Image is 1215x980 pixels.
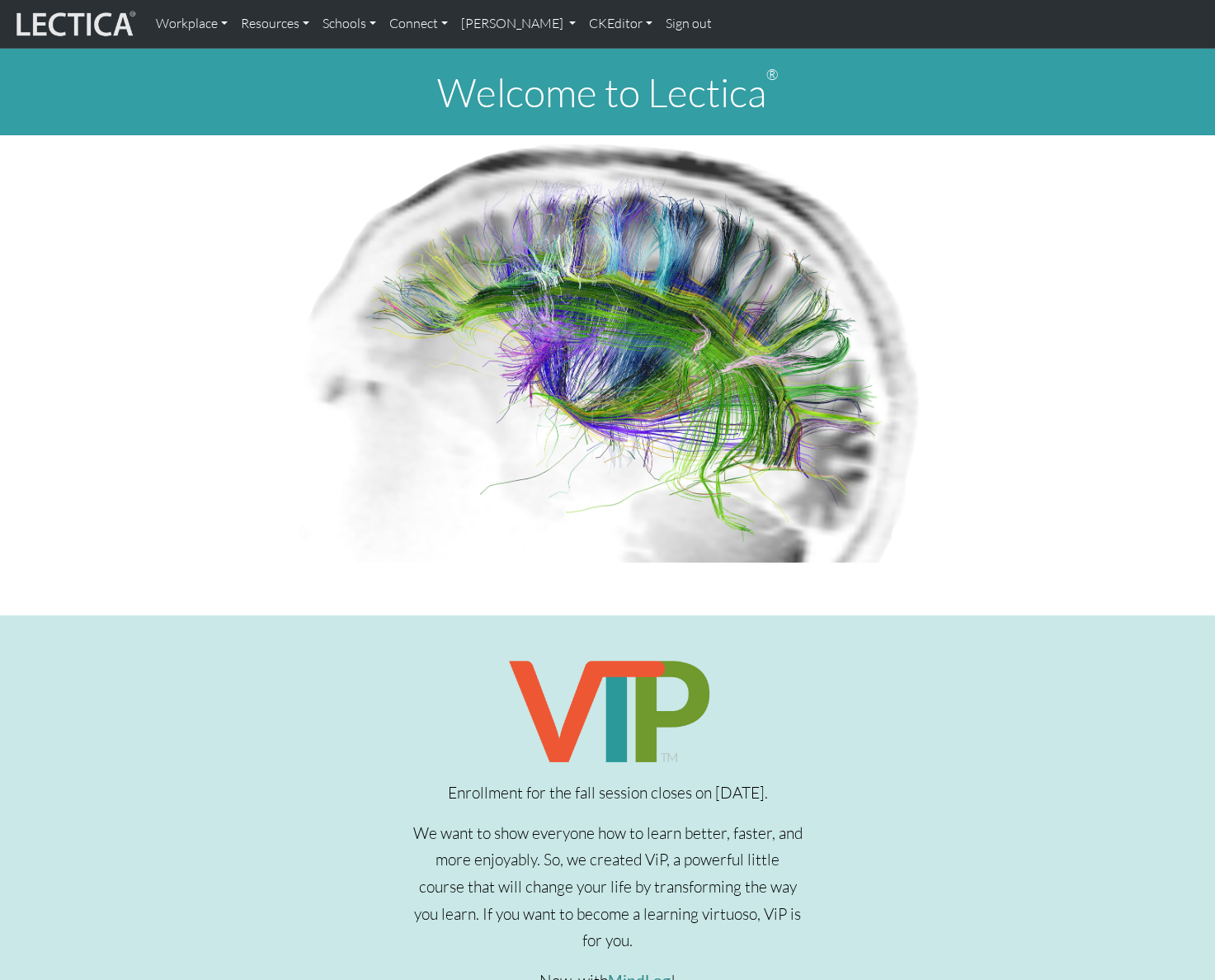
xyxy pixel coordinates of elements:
img: lecticalive [12,8,136,40]
a: Schools [316,7,383,41]
p: We want to show everyone how to learn better, faster, and more enjoyably. So, we created ViP, a p... [412,820,803,954]
a: Workplace [149,7,234,41]
img: Human Connectome Project Image [287,135,929,563]
a: Resources [234,7,316,41]
a: CKEditor [582,7,659,41]
a: [PERSON_NAME] [454,7,582,41]
a: Sign out [659,7,718,41]
a: Connect [383,7,454,41]
sup: ® [766,65,779,83]
p: Enrollment for the fall session closes on [DATE]. [412,780,803,807]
